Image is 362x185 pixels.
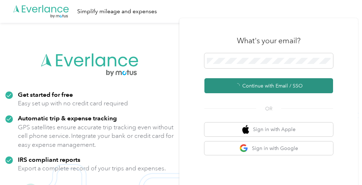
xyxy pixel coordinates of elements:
[237,36,301,46] h3: What's your email?
[18,164,166,173] p: Export a complete record of your trips and expenses.
[204,122,333,136] button: apple logoSign in with Apple
[256,105,281,112] span: OR
[239,144,248,153] img: google logo
[242,125,249,134] img: apple logo
[77,7,157,16] div: Simplify mileage and expenses
[18,114,117,122] strong: Automatic trip & expense tracking
[204,141,333,155] button: google logoSign in with Google
[18,123,174,149] p: GPS satellites ensure accurate trip tracking even without cell phone service. Integrate your bank...
[204,78,333,93] button: Continue with Email / SSO
[18,91,73,98] strong: Get started for free
[18,99,128,108] p: Easy set up with no credit card required
[18,156,80,163] strong: IRS compliant reports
